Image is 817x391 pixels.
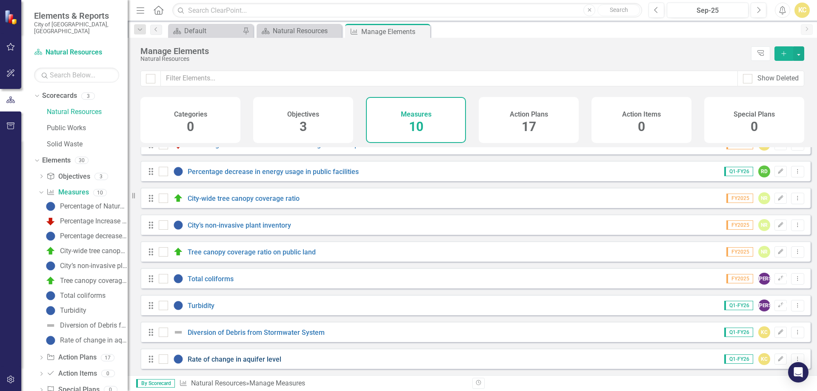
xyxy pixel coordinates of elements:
[173,300,183,311] img: No Information
[191,379,246,387] a: Natural Resources
[43,319,128,332] a: Diversion of Debris from Stormwater System
[758,353,770,365] div: KC
[43,244,128,258] a: City-wide tree canopy coverage ratio
[173,247,183,257] img: On Target
[179,379,466,388] div: » Manage Measures
[60,292,106,300] div: Total coliforms
[43,334,128,347] a: Rate of change in aquifer level
[42,156,71,166] a: Elements
[43,200,128,213] a: Percentage of Natural Resources Plan recommendations implemented or completed
[724,301,753,310] span: Q1-FY26
[188,302,214,310] a: Turbidity
[184,26,240,36] div: Default
[287,111,319,118] h4: Objectives
[259,26,340,36] a: Natural Resources
[510,111,548,118] h4: Action Plans
[188,275,234,283] a: Total coliforms
[46,188,89,197] a: Measures
[172,3,642,18] input: Search ClearPoint...
[188,194,300,203] a: City-wide tree canopy coverage ratio
[101,370,115,377] div: 0
[46,291,56,301] img: No Information
[60,247,128,255] div: City-wide tree canopy coverage ratio
[101,354,114,361] div: 17
[60,262,128,270] div: City’s non-invasive plant inventory
[160,71,738,86] input: Filter Elements...
[522,119,536,134] span: 17
[34,21,119,35] small: City of [GEOGRAPHIC_DATA], [GEOGRAPHIC_DATA]
[34,11,119,21] span: Elements & Reports
[43,274,128,288] a: Tree canopy coverage ratio on public land
[46,246,56,256] img: On Target
[751,119,758,134] span: 0
[174,111,207,118] h4: Categories
[610,6,628,13] span: Search
[75,157,89,164] div: 30
[94,173,108,180] div: 3
[724,354,753,364] span: Q1-FY26
[136,379,175,388] span: By Scorecard
[188,168,359,176] a: Percentage decrease in energy usage in public facilities
[188,248,316,256] a: Tree canopy coverage ratio on public land
[46,231,56,241] img: No Information
[43,214,128,228] a: Percentage Increase in Environmental Program Participation
[726,220,753,230] span: FY2025
[788,362,808,382] div: Open Intercom Messenger
[758,219,770,231] div: NR
[726,194,753,203] span: FY2025
[173,166,183,177] img: No Information
[60,322,128,329] div: Diversion of Debris from Stormwater System
[638,119,645,134] span: 0
[43,229,128,243] a: Percentage decrease in energy usage in public facilities
[47,107,128,117] a: Natural Resources
[724,328,753,337] span: Q1-FY26
[409,119,423,134] span: 10
[60,307,86,314] div: Turbidity
[47,123,128,133] a: Public Works
[60,203,128,210] div: Percentage of Natural Resources Plan recommendations implemented or completed
[173,327,183,337] img: Not Defined
[187,119,194,134] span: 0
[43,289,106,303] a: Total coliforms
[173,193,183,203] img: On Target
[273,26,340,36] div: Natural Resources
[60,337,128,344] div: Rate of change in aquifer level
[46,276,56,286] img: On Target
[300,119,307,134] span: 3
[188,221,291,229] a: City’s non-invasive plant inventory
[43,259,128,273] a: City’s non-invasive plant inventory
[46,335,56,345] img: No Information
[724,167,753,176] span: Q1-FY26
[34,48,119,57] a: Natural Resources
[173,274,183,284] img: No Information
[758,192,770,204] div: NR
[173,354,183,364] img: No Information
[47,140,128,149] a: Solid Waste
[757,74,799,83] div: Show Deleted
[46,305,56,316] img: No Information
[46,201,56,211] img: No Information
[46,261,56,271] img: No Information
[93,189,107,196] div: 10
[4,10,19,25] img: ClearPoint Strategy
[60,232,128,240] div: Percentage decrease in energy usage in public facilities
[46,353,96,362] a: Action Plans
[46,369,97,379] a: Action Items
[60,277,128,285] div: Tree canopy coverage ratio on public land
[758,300,770,311] div: [PERSON_NAME]
[43,304,86,317] a: Turbidity
[597,4,640,16] button: Search
[622,111,661,118] h4: Action Items
[34,68,119,83] input: Search Below...
[758,273,770,285] div: [PERSON_NAME]
[140,56,747,62] div: Natural Resources
[758,246,770,258] div: NR
[726,247,753,257] span: FY2025
[81,92,95,100] div: 3
[46,216,56,226] img: Below Plan
[46,320,56,331] img: Not Defined
[794,3,810,18] button: KC
[758,326,770,338] div: KC
[188,355,281,363] a: Rate of change in aquifer level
